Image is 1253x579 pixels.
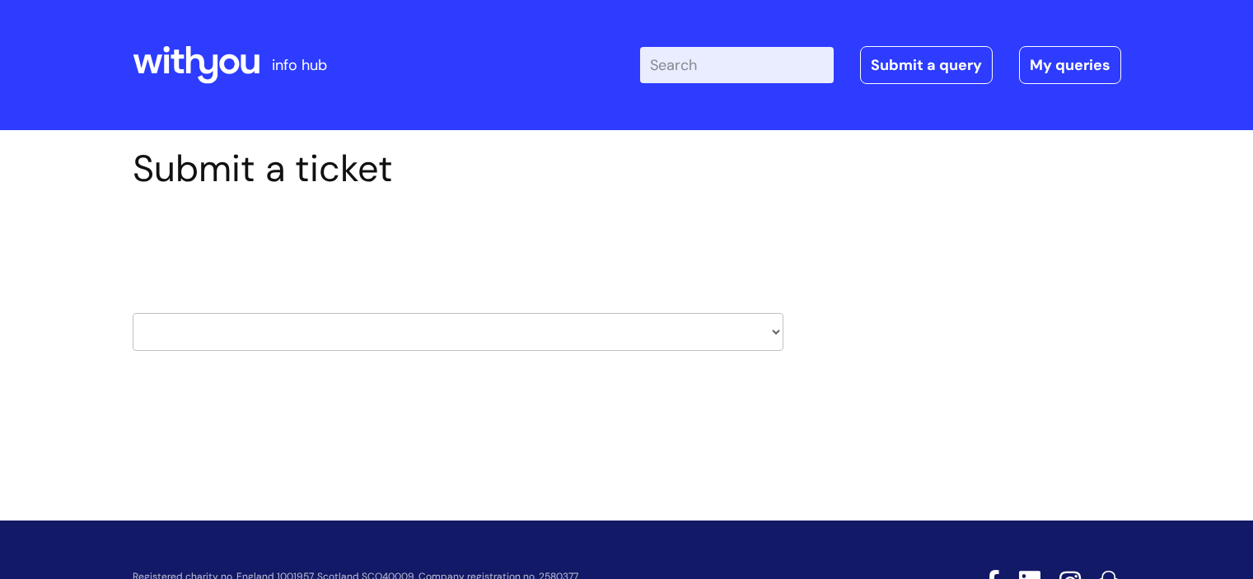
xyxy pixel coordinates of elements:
h2: Select issue type [133,229,783,259]
p: info hub [272,52,327,78]
a: My queries [1019,46,1121,84]
h1: Submit a ticket [133,147,783,191]
input: Search [640,47,834,83]
a: Submit a query [860,46,993,84]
